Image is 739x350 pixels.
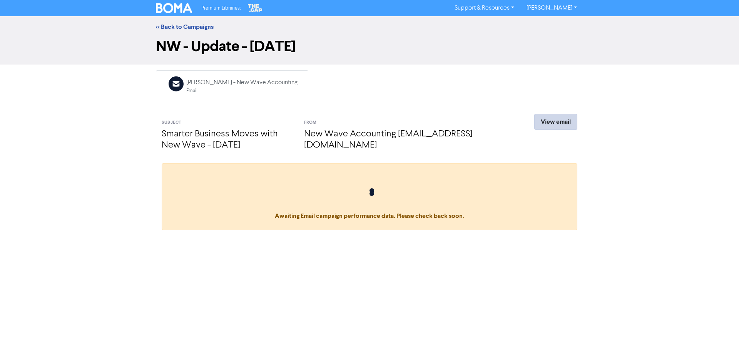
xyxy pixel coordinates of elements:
div: Subject [162,119,293,126]
span: Awaiting Email campaign performance data. Please check back soon. [170,188,569,220]
img: The Gap [247,3,264,13]
img: BOMA Logo [156,3,192,13]
div: Email [186,87,298,95]
a: << Back to Campaigns [156,23,214,31]
h4: New Wave Accounting [EMAIL_ADDRESS][DOMAIN_NAME] [304,129,506,151]
div: From [304,119,506,126]
div: [PERSON_NAME] - New Wave Accounting [186,78,298,87]
iframe: Chat Widget [701,313,739,350]
h4: Smarter Business Moves with New Wave - [DATE] [162,129,293,151]
a: View email [534,114,577,130]
a: Support & Resources [448,2,520,14]
a: [PERSON_NAME] [520,2,583,14]
span: Premium Libraries: [201,6,241,11]
h1: NW - Update - [DATE] [156,38,583,55]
